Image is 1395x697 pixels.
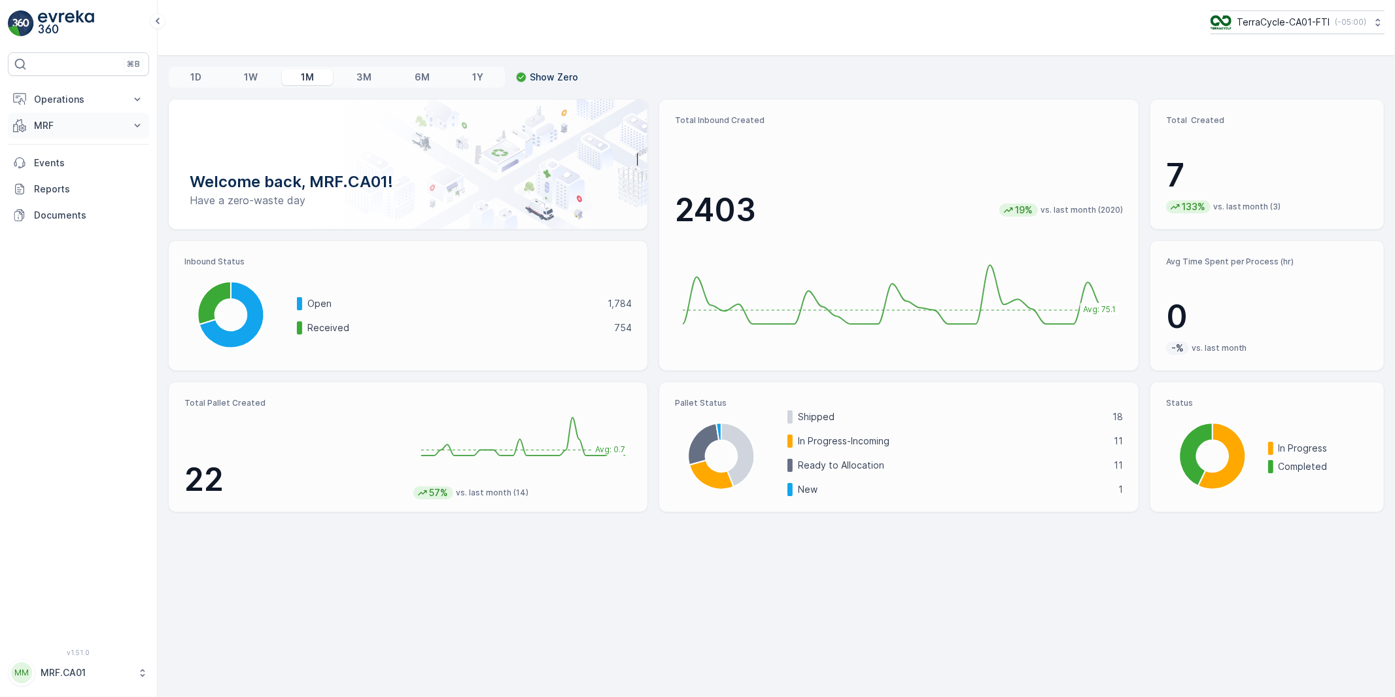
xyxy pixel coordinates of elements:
[1279,442,1368,455] p: In Progress
[428,486,449,499] p: 57%
[1118,483,1123,496] p: 1
[34,156,144,170] p: Events
[244,71,258,84] p: 1W
[415,71,430,84] p: 6M
[1237,16,1330,29] p: TerraCycle-CA01-FTI
[8,649,149,656] span: v 1.51.0
[530,71,578,84] p: Show Zero
[798,459,1105,472] p: Ready to Allocation
[1014,204,1034,217] p: 19%
[1213,202,1281,212] p: vs. last month (3)
[1335,17,1366,27] p: ( -05:00 )
[1166,398,1368,408] p: Status
[1166,156,1368,195] p: 7
[1166,297,1368,336] p: 0
[8,202,149,228] a: Documents
[34,183,144,196] p: Reports
[11,662,32,683] div: MM
[1114,435,1123,448] p: 11
[307,321,606,334] p: Received
[675,398,1122,408] p: Pallet Status
[1166,257,1368,267] p: Avg Time Spent per Process (hr)
[472,71,483,84] p: 1Y
[8,150,149,176] a: Events
[184,460,403,499] p: 22
[1041,205,1123,215] p: vs. last month (2020)
[190,192,627,208] p: Have a zero-waste day
[8,176,149,202] a: Reports
[614,321,632,334] p: 754
[184,398,403,408] p: Total Pallet Created
[675,115,1122,126] p: Total Inbound Created
[1180,200,1207,213] p: 133%
[34,93,123,106] p: Operations
[190,71,201,84] p: 1D
[8,113,149,139] button: MRF
[1211,15,1231,29] img: TC_BVHiTW6.png
[8,86,149,113] button: Operations
[1114,459,1123,472] p: 11
[608,297,632,310] p: 1,784
[8,10,34,37] img: logo
[190,171,627,192] p: Welcome back, MRF.CA01!
[127,59,140,69] p: ⌘B
[307,297,599,310] p: Open
[675,190,756,230] p: 2403
[1279,460,1368,473] p: Completed
[456,488,528,498] p: vs. last month (14)
[38,10,94,37] img: logo_light-DOdMpM7g.png
[41,666,131,679] p: MRF.CA01
[1211,10,1385,34] button: TerraCycle-CA01-FTI(-05:00)
[34,119,123,132] p: MRF
[8,659,149,687] button: MMMRF.CA01
[301,71,314,84] p: 1M
[1112,410,1123,423] p: 18
[34,209,144,222] p: Documents
[356,71,371,84] p: 3M
[798,435,1105,448] p: In Progress-Incoming
[1170,342,1185,355] p: -%
[1166,115,1368,126] p: Total Created
[798,410,1103,423] p: Shipped
[798,483,1109,496] p: New
[184,257,632,267] p: Inbound Status
[1192,343,1247,353] p: vs. last month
